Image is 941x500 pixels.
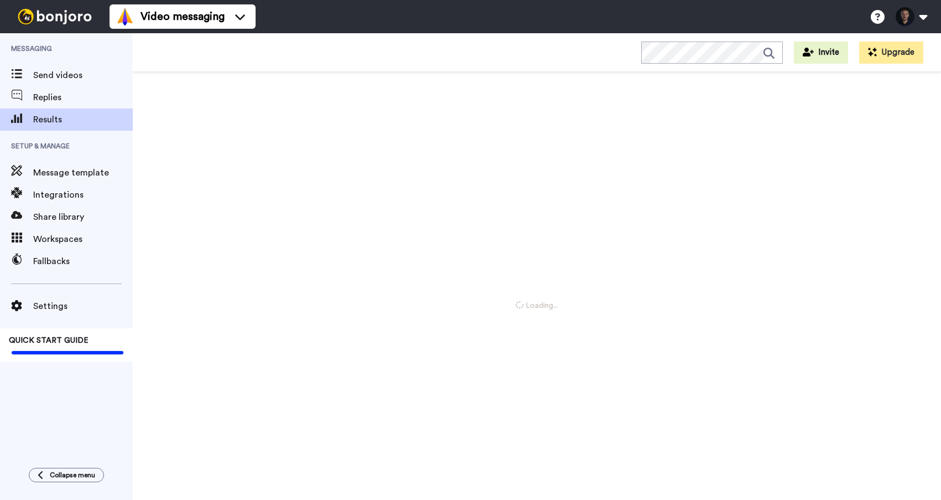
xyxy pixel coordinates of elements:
span: Send videos [33,69,133,82]
img: bj-logo-header-white.svg [13,9,96,24]
span: Replies [33,91,133,104]
span: Message template [33,166,133,179]
span: QUICK START GUIDE [9,337,89,344]
span: Settings [33,300,133,313]
button: Collapse menu [29,468,104,482]
span: Workspaces [33,233,133,246]
span: Fallbacks [33,255,133,268]
img: vm-color.svg [116,8,134,25]
span: Loading... [516,300,558,311]
button: Invite [794,42,848,64]
button: Upgrade [859,42,923,64]
span: Results [33,113,133,126]
span: Share library [33,210,133,224]
span: Video messaging [141,9,225,24]
span: Collapse menu [50,471,95,480]
span: Integrations [33,188,133,202]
